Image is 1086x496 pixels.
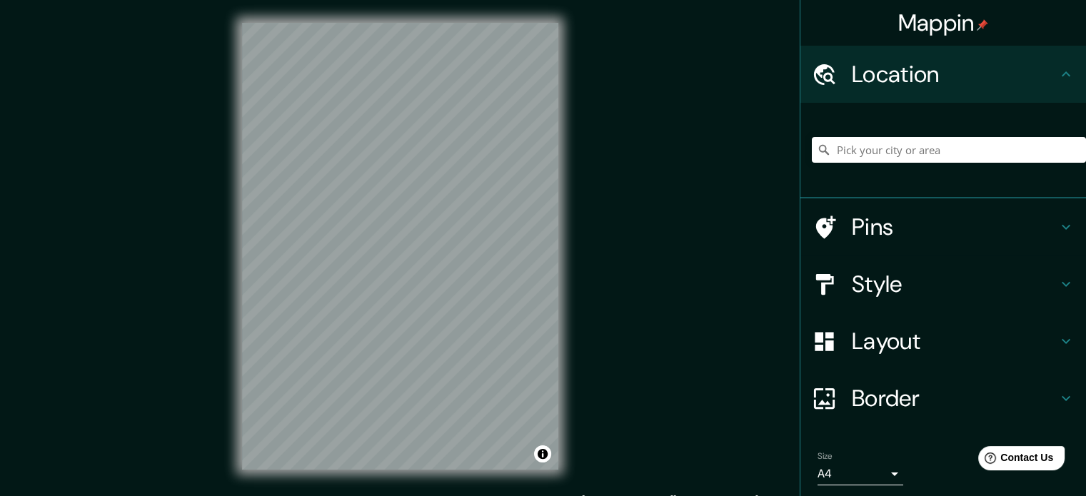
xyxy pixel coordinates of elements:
[812,137,1086,163] input: Pick your city or area
[800,370,1086,427] div: Border
[852,213,1057,241] h4: Pins
[898,9,989,37] h4: Mappin
[800,198,1086,255] div: Pins
[977,19,988,31] img: pin-icon.png
[800,46,1086,103] div: Location
[534,445,551,462] button: Toggle attribution
[852,270,1057,298] h4: Style
[959,440,1070,480] iframe: Help widget launcher
[242,23,558,470] canvas: Map
[852,327,1057,355] h4: Layout
[852,384,1057,413] h4: Border
[800,313,1086,370] div: Layout
[818,450,833,462] label: Size
[818,462,903,485] div: A4
[800,255,1086,313] div: Style
[852,60,1057,88] h4: Location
